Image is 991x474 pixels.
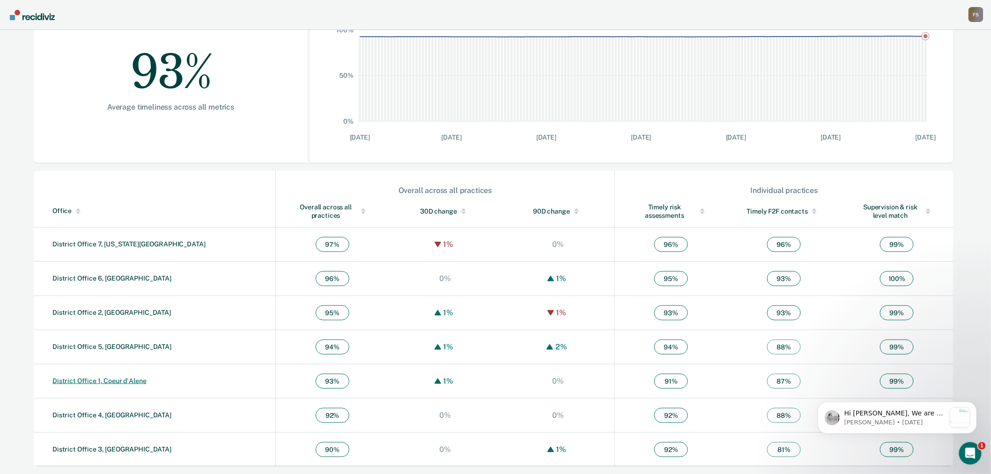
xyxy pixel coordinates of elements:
[389,195,502,228] th: Toggle SortBy
[747,207,822,215] div: Timely F2F contacts
[34,195,276,228] th: Toggle SortBy
[316,442,349,457] span: 90 %
[654,374,688,389] span: 91 %
[880,374,914,389] span: 99 %
[978,442,986,450] span: 1
[554,308,569,317] div: 1%
[441,308,456,317] div: 1%
[554,445,569,454] div: 1%
[880,442,914,457] span: 99 %
[350,133,370,141] text: [DATE]
[859,203,935,220] div: Supervision & risk level match
[52,240,206,248] a: District Office 7, [US_STATE][GEOGRAPHIC_DATA]
[969,7,984,22] button: Profile dropdown button
[969,7,984,22] div: F S
[536,133,556,141] text: [DATE]
[880,271,914,286] span: 100 %
[502,195,614,228] th: Toggle SortBy
[767,442,801,457] span: 81 %
[767,237,801,252] span: 96 %
[821,133,841,141] text: [DATE]
[550,411,566,420] div: 0%
[437,411,453,420] div: 0%
[437,445,453,454] div: 0%
[52,309,171,316] a: District Office 2, [GEOGRAPHIC_DATA]
[316,374,349,389] span: 93 %
[41,35,142,44] p: Message from Kim, sent 2w ago
[52,411,171,419] a: District Office 4, [GEOGRAPHIC_DATA]
[654,442,688,457] span: 92 %
[276,186,614,195] div: Overall across all practices
[52,445,171,453] a: District Office 3, [GEOGRAPHIC_DATA]
[276,195,389,228] th: Toggle SortBy
[654,237,688,252] span: 96 %
[407,207,483,215] div: 30D change
[52,343,171,350] a: District Office 5, [GEOGRAPHIC_DATA]
[550,240,566,249] div: 0%
[654,305,688,320] span: 93 %
[316,237,349,252] span: 97 %
[959,442,982,465] iframe: Intercom live chat
[52,207,272,215] div: Office
[316,271,349,286] span: 96 %
[10,10,55,20] img: Recidiviz
[634,203,709,220] div: Timely risk assessments
[441,377,456,385] div: 1%
[550,377,566,385] div: 0%
[441,342,456,351] div: 1%
[41,26,142,267] span: Hi [PERSON_NAME], We are so excited to announce a brand new feature: AI case note search! 📣 Findi...
[654,271,688,286] span: 95 %
[767,271,801,286] span: 93 %
[442,133,462,141] text: [DATE]
[316,340,349,355] span: 94 %
[916,133,936,141] text: [DATE]
[880,340,914,355] span: 99 %
[437,274,453,283] div: 0%
[654,340,688,355] span: 94 %
[64,103,278,111] div: Average timeliness across all metrics
[316,305,349,320] span: 95 %
[441,240,456,249] div: 1%
[295,203,370,220] div: Overall across all practices
[614,195,727,228] th: Toggle SortBy
[880,237,914,252] span: 99 %
[52,377,147,385] a: District Office 1, Coeur d'Alene
[880,305,914,320] span: 99 %
[553,342,569,351] div: 2%
[520,207,596,215] div: 90D change
[316,408,349,423] span: 92 %
[728,195,841,228] th: Toggle SortBy
[631,133,651,141] text: [DATE]
[804,383,991,449] iframe: Intercom notifications message
[767,340,801,355] span: 88 %
[767,408,801,423] span: 88 %
[615,186,953,195] div: Individual practices
[767,374,801,389] span: 87 %
[726,133,746,141] text: [DATE]
[52,274,171,282] a: District Office 6, [GEOGRAPHIC_DATA]
[64,28,278,103] div: 93%
[767,305,801,320] span: 93 %
[841,195,954,228] th: Toggle SortBy
[554,274,569,283] div: 1%
[654,408,688,423] span: 92 %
